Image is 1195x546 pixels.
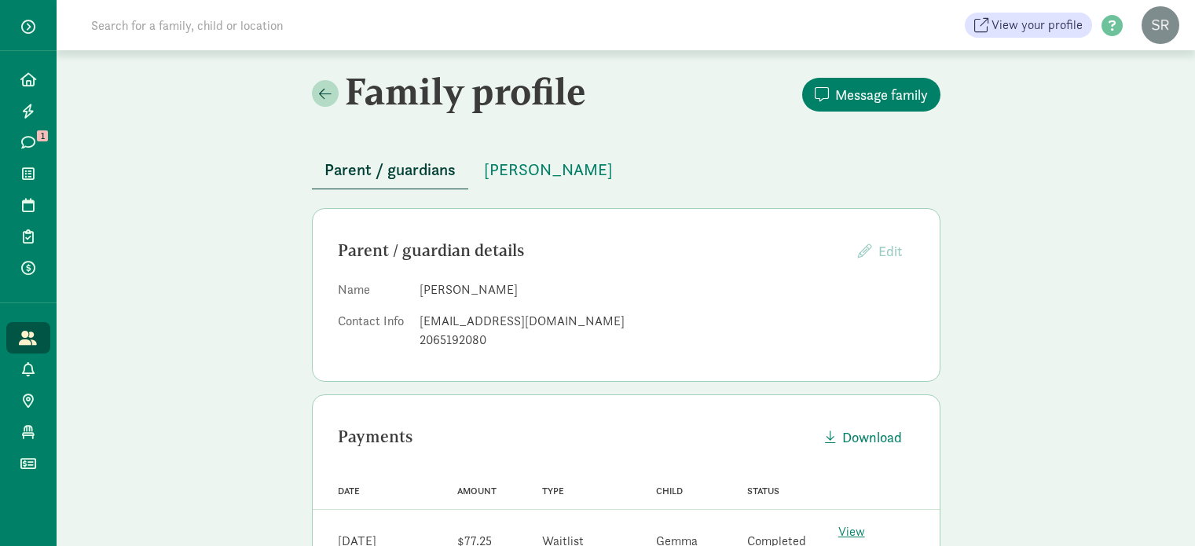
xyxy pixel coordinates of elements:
[835,84,928,105] span: Message family
[471,161,625,179] a: [PERSON_NAME]
[842,427,902,448] span: Download
[338,486,360,497] span: Date
[747,486,779,497] span: Status
[542,486,564,497] span: Type
[802,78,940,112] button: Message family
[992,16,1083,35] span: View your profile
[312,151,468,189] button: Parent / guardians
[965,13,1092,38] a: View your profile
[338,424,812,449] div: Payments
[312,69,623,113] h2: Family profile
[1116,471,1195,546] iframe: Chat Widget
[471,151,625,189] button: [PERSON_NAME]
[457,486,497,497] span: Amount
[338,280,407,306] dt: Name
[82,9,522,41] input: Search for a family, child or location
[324,157,456,182] span: Parent / guardians
[312,161,468,179] a: Parent / guardians
[420,312,915,331] div: [EMAIL_ADDRESS][DOMAIN_NAME]
[37,130,48,141] span: 1
[878,242,902,260] span: Edit
[338,312,407,356] dt: Contact Info
[420,331,915,350] div: 2065192080
[420,280,915,299] dd: [PERSON_NAME]
[845,234,915,268] button: Edit
[812,420,915,454] button: Download
[484,157,613,182] span: [PERSON_NAME]
[338,238,845,263] div: Parent / guardian details
[656,486,683,497] span: Child
[6,126,50,158] a: 1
